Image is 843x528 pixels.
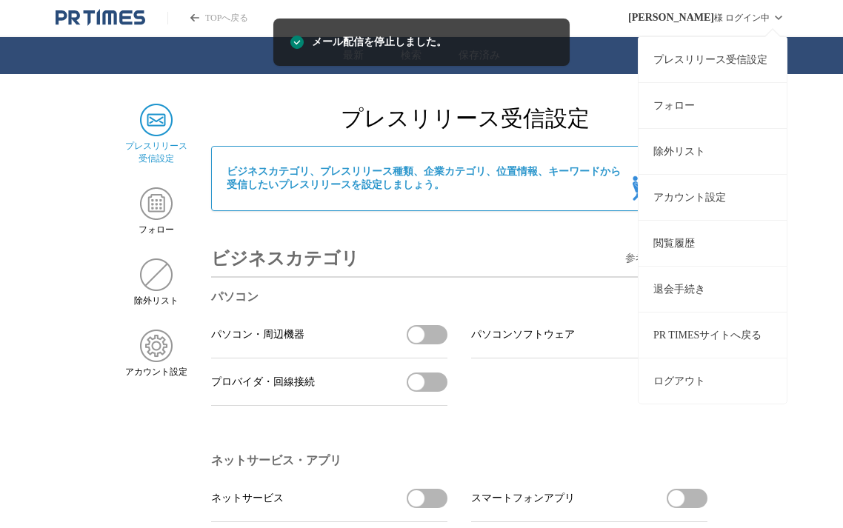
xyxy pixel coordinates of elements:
img: フォロー [140,187,173,220]
h3: ネットサービス・アプリ [211,453,707,469]
span: アカウント設定 [125,366,187,378]
a: 閲覧履歴 [639,220,787,266]
a: 除外リスト [639,128,787,174]
a: プレスリリース 受信設定プレスリリース 受信設定 [124,104,187,165]
a: 退会手続き [639,266,787,312]
span: フォロー [139,224,174,236]
span: パソコンソフトウェア [471,328,575,341]
span: プレスリリース 受信設定 [125,140,187,165]
a: アカウント設定 [639,174,787,220]
a: 除外リスト除外リスト [124,258,187,307]
span: ネットサービス [211,492,284,505]
span: 除外リスト [134,295,179,307]
a: フォローフォロー [124,187,187,236]
h3: パソコン [211,290,707,305]
span: スマートフォンアプリ [471,492,575,505]
span: [PERSON_NAME] [628,12,714,24]
span: メール配信を停止しました。 [312,34,447,50]
button: 参考企業の表示 [625,250,719,267]
a: プレスリリース受信設定 [639,36,787,82]
a: PR TIMESサイトへ戻る [639,312,787,358]
h2: プレスリリース受信設定 [211,104,719,134]
img: アカウント設定 [140,330,173,362]
a: PR TIMESのトップページはこちら [167,12,248,24]
h3: ビジネスカテゴリ [211,241,359,276]
img: プレスリリース 受信設定 [140,104,173,136]
img: 除外リスト [140,258,173,291]
span: ビジネスカテゴリ、プレスリリース種類、企業カテゴリ、位置情報、キーワードから 受信したいプレスリリースを設定しましょう。 [227,165,621,192]
span: プロバイダ・回線接続 [211,375,315,389]
span: 参考企業の 表示 [625,252,698,265]
button: ログアウト [639,358,787,404]
span: パソコン・周辺機器 [211,328,304,341]
a: アカウント設定アカウント設定 [124,330,187,378]
a: フォロー [639,82,787,128]
a: PR TIMESのトップページはこちら [56,9,145,27]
